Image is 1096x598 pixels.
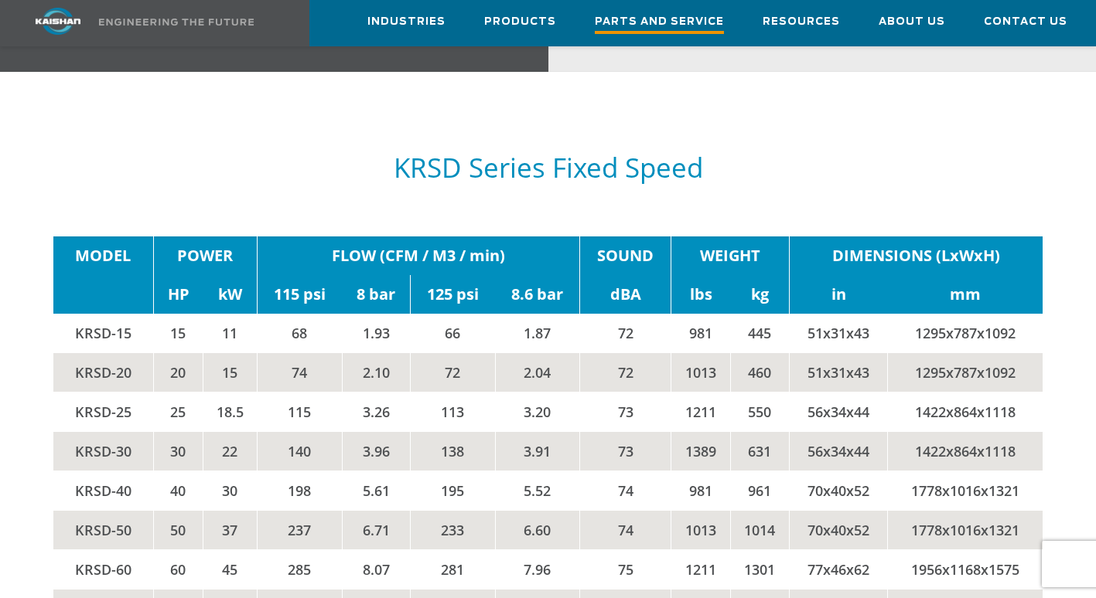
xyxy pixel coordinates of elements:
td: 1778x1016x1321 [887,510,1043,549]
td: in [790,275,888,314]
td: 981 [671,314,730,353]
td: 30 [203,471,257,510]
td: 285 [257,549,342,589]
td: 1422x864x1118 [887,392,1043,431]
td: 3.20 [495,392,580,431]
td: 237 [257,510,342,549]
a: About Us [879,1,945,42]
td: 51x31x43 [790,352,888,392]
td: 15 [203,352,257,392]
td: 66 [410,314,495,353]
td: 140 [257,431,342,471]
td: 1389 [671,431,730,471]
td: 8.6 bar [495,275,580,314]
td: 68 [257,314,342,353]
td: 3.91 [495,431,580,471]
td: 75 [580,549,671,589]
td: 1778x1016x1321 [887,471,1043,510]
td: HP [153,275,203,314]
td: KRSD-50 [53,510,154,549]
td: 281 [410,549,495,589]
td: kg [730,275,789,314]
td: 73 [580,431,671,471]
td: mm [887,275,1043,314]
td: 18.5 [203,392,257,431]
td: 74 [257,352,342,392]
td: 8 bar [342,275,410,314]
td: 2.10 [342,352,410,392]
span: Industries [367,13,446,31]
td: 125 psi [410,275,495,314]
td: 1422x864x1118 [887,431,1043,471]
td: DIMENSIONS (LxWxH) [790,236,1043,275]
td: 631 [730,431,789,471]
td: 77x46x62 [790,549,888,589]
td: MODEL [53,236,154,275]
td: 138 [410,431,495,471]
td: 2.04 [495,352,580,392]
td: 73 [580,392,671,431]
td: kW [203,275,257,314]
td: 115 [257,392,342,431]
td: 1013 [671,510,730,549]
td: FLOW (CFM / M3 / min) [257,236,579,275]
td: 45 [203,549,257,589]
a: Contact Us [984,1,1067,42]
td: 72 [580,352,671,392]
td: 233 [410,510,495,549]
td: dBA [580,275,671,314]
td: 1014 [730,510,789,549]
td: 22 [203,431,257,471]
h5: KRSD Series Fixed Speed [53,153,1043,182]
td: 3.96 [342,431,410,471]
td: 56x34x44 [790,431,888,471]
td: 72 [580,314,671,353]
a: Products [484,1,556,42]
td: 445 [730,314,789,353]
td: 113 [410,392,495,431]
td: 1.93 [342,314,410,353]
td: 961 [730,471,789,510]
td: 70x40x52 [790,471,888,510]
td: 1956x1168x1575 [887,549,1043,589]
td: 1211 [671,549,730,589]
td: lbs [671,275,730,314]
span: Parts and Service [595,13,724,34]
td: 11 [203,314,257,353]
td: 40 [153,471,203,510]
td: 6.71 [342,510,410,549]
td: POWER [153,236,257,275]
td: 8.07 [342,549,410,589]
td: 15 [153,314,203,353]
span: About Us [879,13,945,31]
td: 550 [730,392,789,431]
td: SOUND [580,236,671,275]
td: KRSD-30 [53,431,154,471]
td: KRSD-15 [53,314,154,353]
td: 6.60 [495,510,580,549]
a: Resources [763,1,840,42]
td: KRSD-25 [53,392,154,431]
td: 20 [153,352,203,392]
td: 60 [153,549,203,589]
td: WEIGHT [671,236,790,275]
td: 51x31x43 [790,314,888,353]
td: KRSD-60 [53,549,154,589]
a: Parts and Service [595,1,724,46]
td: 74 [580,510,671,549]
td: 1295x787x1092 [887,352,1043,392]
td: 5.61 [342,471,410,510]
td: 460 [730,352,789,392]
td: 1013 [671,352,730,392]
td: 1295x787x1092 [887,314,1043,353]
td: 37 [203,510,257,549]
td: KRSD-20 [53,352,154,392]
td: 195 [410,471,495,510]
td: 74 [580,471,671,510]
span: Products [484,13,556,31]
td: KRSD-40 [53,471,154,510]
td: 198 [257,471,342,510]
a: Industries [367,1,446,42]
td: 1301 [730,549,789,589]
td: 1211 [671,392,730,431]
